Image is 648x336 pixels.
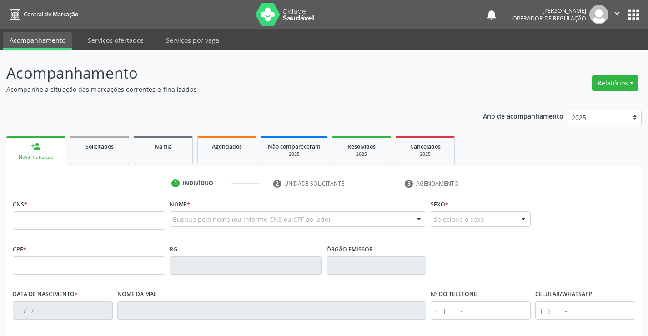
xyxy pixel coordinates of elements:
label: Órgão emissor [327,242,373,256]
span: Solicitados [85,143,114,150]
label: CNS [13,197,27,211]
span: Na fila [155,143,172,150]
p: Ano de acompanhamento [483,110,563,121]
span: Operador de regulação [512,15,586,22]
span: Selecione o sexo [434,215,484,224]
span: Resolvidos [347,143,376,150]
i:  [612,8,622,18]
input: __/__/____ [13,301,113,320]
span: Não compareceram [268,143,321,150]
a: Acompanhamento [3,32,72,50]
span: Cancelados [410,143,441,150]
label: Data de nascimento [13,287,78,301]
a: Serviços por vaga [160,32,226,48]
div: 1 [171,179,180,187]
button: notifications [485,8,498,21]
div: 2025 [268,151,321,158]
div: Nova marcação [13,154,59,160]
div: [PERSON_NAME] [512,7,586,15]
label: Nome da mãe [117,287,157,301]
span: Agendados [212,143,242,150]
label: RG [170,242,177,256]
div: 2025 [339,151,384,158]
label: CPF [13,242,26,256]
button: apps [626,7,642,23]
span: Busque pelo nome (ou informe CNS ou CPF ao lado) [173,215,330,224]
p: Acompanhe a situação das marcações correntes e finalizadas [6,85,451,94]
label: Celular/WhatsApp [535,287,593,301]
p: Acompanhamento [6,62,451,85]
div: person_add [31,141,41,151]
button:  [608,5,626,24]
input: (__) _____-_____ [535,301,635,320]
label: Nº do Telefone [431,287,477,301]
input: (__) _____-_____ [431,301,531,320]
button: Relatórios [592,75,638,91]
a: Serviços ofertados [81,32,150,48]
a: Central de Marcação [6,7,78,22]
span: Central de Marcação [24,10,78,18]
label: Sexo [431,197,448,211]
div: 2025 [402,151,448,158]
div: Indivíduo [183,179,213,187]
img: img [589,5,608,24]
label: Nome [170,197,190,211]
